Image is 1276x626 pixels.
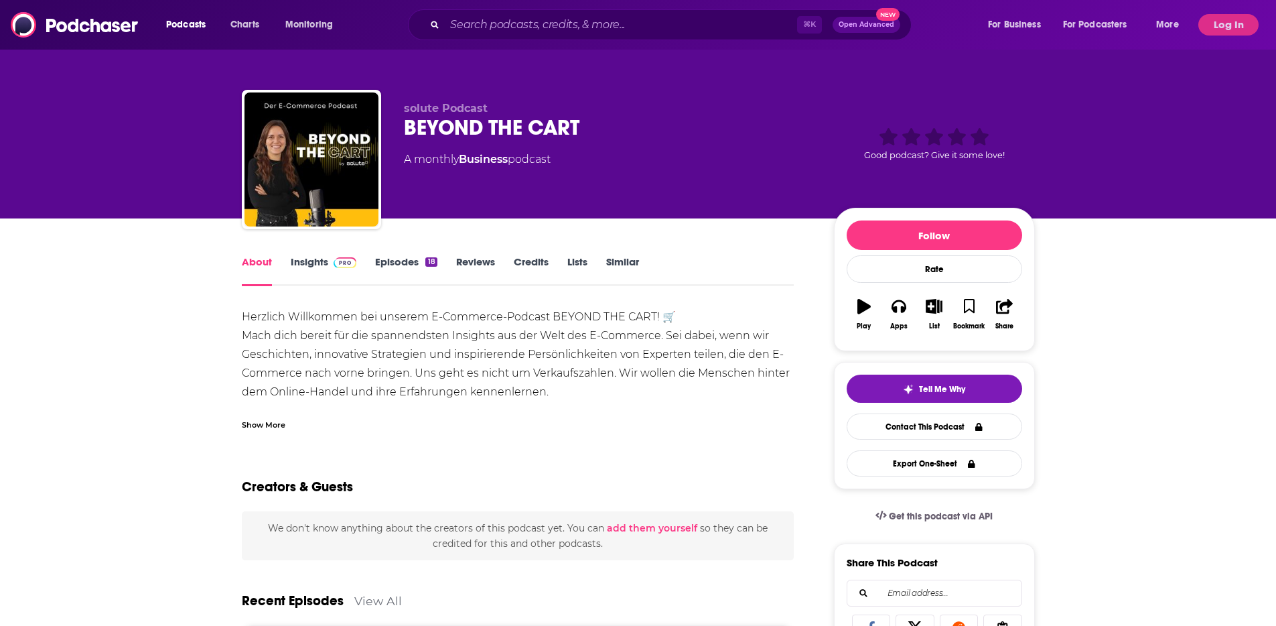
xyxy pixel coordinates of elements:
span: Open Advanced [839,21,894,28]
a: Lists [567,255,587,286]
a: Contact This Podcast [847,414,1022,440]
div: Herzlich Willkommen bei unserem E-Commerce-Podcast BEYOND THE CART! 🛒 Mach dich bereit für die sp... [242,308,794,439]
h2: Creators & Guests [242,479,353,495]
div: Good podcast? Give it some love! [834,102,1035,185]
div: A monthly podcast [404,151,551,168]
span: More [1156,15,1179,34]
a: Charts [222,14,267,36]
div: Share [995,322,1013,330]
div: Search followers [847,580,1022,607]
a: Reviews [456,255,495,286]
button: Bookmark [952,290,987,338]
h3: Share This Podcast [847,556,938,569]
button: Follow [847,221,1022,250]
a: InsightsPodchaser Pro [291,255,357,286]
span: Charts [230,15,259,34]
button: tell me why sparkleTell Me Why [847,375,1022,403]
button: Apps [881,290,916,338]
a: Credits [514,255,549,286]
img: Podchaser - Follow, Share and Rate Podcasts [11,12,139,38]
button: Log In [1198,14,1259,36]
div: Apps [890,322,908,330]
a: Recent Episodes [242,592,344,609]
button: open menu [1147,14,1196,36]
a: Business [459,153,508,166]
img: Podchaser Pro [334,257,357,268]
button: Export One-Sheet [847,450,1022,477]
input: Email address... [858,580,1011,606]
div: Bookmark [953,322,985,330]
button: open menu [276,14,350,36]
span: Get this podcast via API [889,511,993,522]
button: List [916,290,951,338]
span: Podcasts [166,15,206,34]
span: For Podcasters [1063,15,1127,34]
img: BEYOND THE CART [244,92,378,227]
a: Get this podcast via API [865,500,1004,533]
div: Play [857,322,871,330]
img: tell me why sparkle [903,384,914,395]
button: open menu [1054,14,1147,36]
span: New [876,8,900,21]
a: Episodes18 [375,255,437,286]
span: Tell Me Why [919,384,965,395]
a: View All [354,594,402,608]
button: Share [987,290,1021,338]
a: Similar [606,255,639,286]
button: open menu [979,14,1058,36]
span: We don't know anything about the creators of this podcast yet . You can so they can be credited f... [268,522,768,549]
span: For Business [988,15,1041,34]
button: add them yourself [607,523,697,534]
span: Good podcast? Give it some love! [864,150,1005,160]
div: List [929,322,940,330]
button: Open AdvancedNew [833,17,900,33]
span: Monitoring [285,15,333,34]
a: About [242,255,272,286]
button: open menu [157,14,223,36]
input: Search podcasts, credits, & more... [445,14,797,36]
button: Play [847,290,881,338]
span: ⌘ K [797,16,822,34]
div: Rate [847,255,1022,283]
span: solute Podcast [404,102,488,115]
div: 18 [425,257,437,267]
div: Search podcasts, credits, & more... [421,9,924,40]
